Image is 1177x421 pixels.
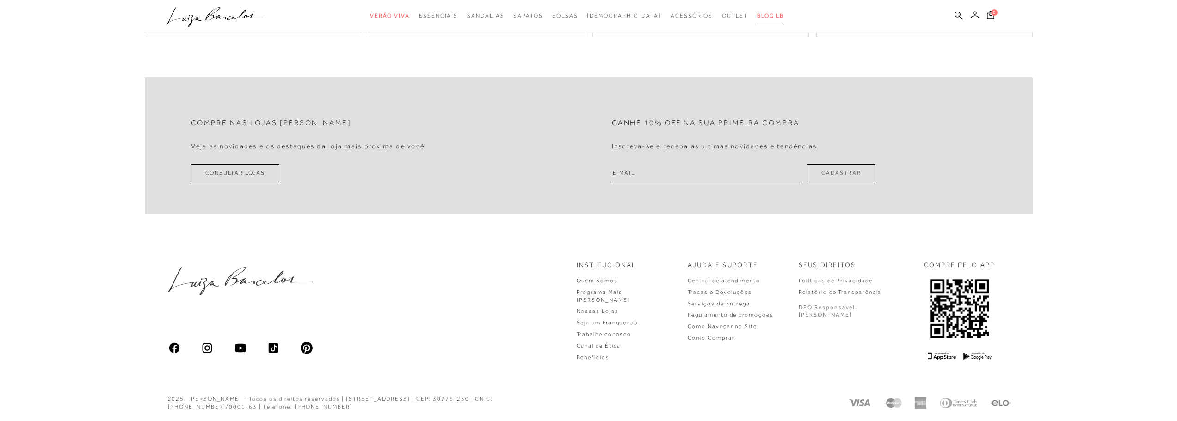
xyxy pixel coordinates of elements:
h2: Ganhe 10% off na sua primeira compra [612,119,800,128]
span: [DEMOGRAPHIC_DATA] [587,12,661,19]
a: Serviços de Entrega [688,300,750,307]
img: instagram_material_outline [201,342,214,354]
span: Acessórios [671,12,713,19]
img: Google Play Logo [963,352,992,360]
a: Políticas de Privacidade [799,277,873,284]
img: pinterest_ios_filled [300,342,313,354]
a: categoryNavScreenReaderText [722,7,748,24]
a: categoryNavScreenReaderText [467,7,504,24]
a: noSubCategoriesText [587,7,661,24]
img: youtube_material_rounded [234,342,247,354]
a: Regulamento de promoções [688,311,774,318]
a: Como Comprar [688,335,735,341]
img: App Store Logo [928,352,956,360]
a: Como Navegar no Site [688,323,757,329]
a: categoryNavScreenReaderText [552,7,578,24]
a: Central de atendimento [688,277,760,284]
span: Essenciais [419,12,458,19]
img: Diners Club [937,397,979,409]
a: Trocas e Devoluções [688,289,752,295]
span: Outlet [722,12,748,19]
span: Sapatos [513,12,542,19]
img: Mastercard [885,397,903,409]
img: QRCODE [929,277,990,340]
a: categoryNavScreenReaderText [370,7,410,24]
span: Sandálias [467,12,504,19]
input: E-mail [612,164,803,182]
span: BLOG LB [757,12,784,19]
button: 0 [984,10,997,23]
img: facebook_ios_glyph [168,342,181,354]
h4: Inscreva-se e receba as últimas novidades e tendências. [612,142,820,150]
p: Ajuda e Suporte [688,261,758,270]
div: 2025, [PERSON_NAME] - Todos os direitos reservados | [STREET_ADDRESS] | CEP: 30775-230 | CNPJ: [P... [168,395,561,411]
a: categoryNavScreenReaderText [513,7,542,24]
a: Canal de Ética [577,342,621,349]
a: Consultar Lojas [191,164,280,182]
p: Seus Direitos [799,261,856,270]
h4: Veja as novidades e os destaques da loja mais próxima de você. [191,142,427,150]
a: Nossas Lojas [577,308,619,314]
img: luiza-barcelos.png [168,267,313,295]
button: Cadastrar [807,164,875,182]
a: BLOG LB [757,7,784,24]
img: Elo [990,397,1011,409]
a: Seja um Franqueado [577,319,639,326]
img: tiktok [267,342,280,354]
a: Benefícios [577,354,610,360]
img: American Express [914,397,926,409]
span: Bolsas [552,12,578,19]
p: DPO Responsável: [PERSON_NAME] [799,304,858,319]
span: 0 [991,9,998,16]
a: Programa Mais [PERSON_NAME] [577,289,630,303]
a: categoryNavScreenReaderText [671,7,713,24]
p: Institucional [577,261,637,270]
h2: Compre nas lojas [PERSON_NAME] [191,119,351,128]
span: Verão Viva [370,12,410,19]
a: categoryNavScreenReaderText [419,7,458,24]
a: Relatório de Transparência [799,289,882,295]
p: COMPRE PELO APP [924,261,995,270]
a: Quem Somos [577,277,618,284]
img: Visa [848,397,874,409]
a: Trabalhe conosco [577,331,632,337]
